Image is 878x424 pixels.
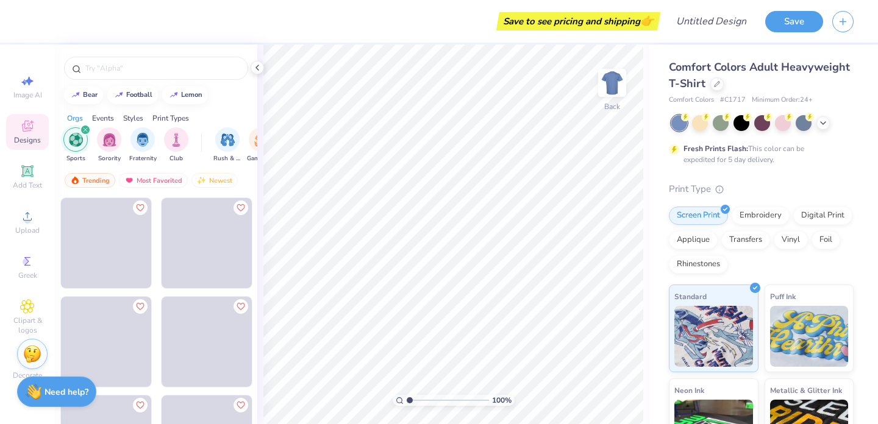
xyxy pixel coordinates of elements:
div: Orgs [67,113,83,124]
button: Like [234,299,248,314]
input: Try "Alpha" [84,62,240,74]
span: Rush & Bid [213,154,241,163]
img: trend_line.gif [169,91,179,99]
span: Sorority [98,154,121,163]
div: Digital Print [793,207,852,225]
div: Transfers [721,231,770,249]
span: 100 % [492,395,512,406]
span: Comfort Colors [669,95,714,105]
div: This color can be expedited for 5 day delivery. [683,143,833,165]
img: Standard [674,306,753,367]
span: Metallic & Glitter Ink [770,384,842,397]
div: Applique [669,231,718,249]
button: Like [133,299,148,314]
div: filter for Sorority [97,127,121,163]
span: Clipart & logos [6,316,49,335]
input: Untitled Design [666,9,756,34]
div: Styles [123,113,143,124]
button: Like [133,200,148,215]
div: lemon [181,91,202,98]
div: filter for Club [164,127,188,163]
span: Neon Ink [674,384,704,397]
span: Designs [14,135,41,145]
div: filter for Rush & Bid [213,127,241,163]
button: filter button [164,127,188,163]
div: football [126,91,152,98]
button: filter button [63,127,88,163]
span: Club [170,154,183,163]
span: Puff Ink [770,290,796,303]
div: Save to see pricing and shipping [499,12,657,30]
img: Club Image [170,133,183,147]
div: Rhinestones [669,255,728,274]
img: trend_line.gif [114,91,124,99]
div: filter for Sports [63,127,88,163]
img: Fraternity Image [136,133,149,147]
div: bear [83,91,98,98]
button: Like [234,200,248,215]
div: filter for Fraternity [129,127,157,163]
button: Like [234,398,248,412]
div: Back [604,101,620,112]
img: trend_line.gif [71,91,80,99]
img: Rush & Bid Image [221,133,235,147]
span: Greek [18,270,37,280]
span: Minimum Order: 24 + [752,95,813,105]
span: Standard [674,290,707,303]
div: filter for Game Day [247,127,275,163]
button: filter button [247,127,275,163]
button: Save [765,11,823,32]
button: lemon [162,86,208,104]
div: Trending [65,173,115,188]
span: Game Day [247,154,275,163]
img: Back [600,71,624,95]
div: Vinyl [774,231,808,249]
img: most_fav.gif [124,176,134,185]
span: Image AI [13,90,42,100]
span: Upload [15,225,40,235]
img: trending.gif [70,176,80,185]
strong: Need help? [45,386,88,398]
div: Events [92,113,114,124]
img: Sports Image [69,133,83,147]
span: Comfort Colors Adult Heavyweight T-Shirt [669,60,850,91]
button: bear [64,86,103,104]
button: Like [133,398,148,412]
img: Game Day Image [254,133,268,147]
span: Decorate [13,370,42,380]
img: Puff Ink [770,306,849,367]
button: filter button [97,127,121,163]
div: Screen Print [669,207,728,225]
img: Sorority Image [102,133,116,147]
button: filter button [213,127,241,163]
span: Sports [66,154,85,163]
div: Print Types [152,113,189,124]
span: 👉 [640,13,654,28]
strong: Fresh Prints Flash: [683,144,748,154]
div: Embroidery [732,207,790,225]
span: # C1717 [720,95,746,105]
img: Newest.gif [197,176,207,185]
span: Add Text [13,180,42,190]
div: Foil [812,231,840,249]
span: Fraternity [129,154,157,163]
div: Print Type [669,182,854,196]
div: Newest [191,173,238,188]
div: Most Favorited [119,173,188,188]
button: filter button [129,127,157,163]
button: football [107,86,158,104]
